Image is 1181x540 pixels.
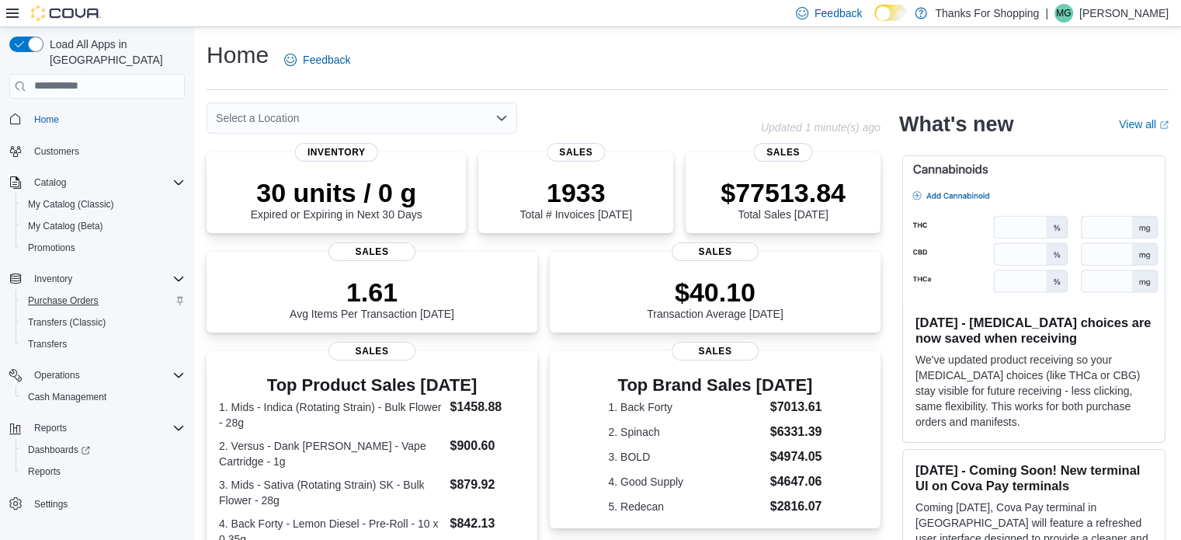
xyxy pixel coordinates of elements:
span: My Catalog (Classic) [22,195,185,214]
span: Catalog [34,176,66,189]
span: My Catalog (Beta) [22,217,185,235]
div: Transaction Average [DATE] [647,277,783,320]
button: Reports [3,417,191,439]
a: Cash Management [22,388,113,406]
button: Promotions [16,237,191,259]
span: Inventory [295,143,378,162]
span: Cash Management [28,391,106,403]
span: Settings [34,498,68,510]
div: Total # Invoices [DATE] [519,177,631,221]
span: Feedback [815,5,862,21]
button: My Catalog (Beta) [16,215,191,237]
dd: $879.92 [450,476,524,494]
p: 1933 [519,177,631,208]
span: Settings [28,493,185,513]
a: Purchase Orders [22,291,105,310]
span: Load All Apps in [GEOGRAPHIC_DATA] [43,37,185,68]
span: My Catalog (Classic) [28,198,114,211]
span: Promotions [22,239,185,257]
dd: $7013.61 [770,398,822,416]
button: Inventory [3,268,191,290]
p: $77513.84 [721,177,846,208]
span: Reports [28,465,61,478]
h1: Home [207,40,269,71]
h2: What's new [899,112,1013,137]
dt: 1. Back Forty [608,399,763,415]
svg: External link [1159,120,1169,130]
span: Purchase Orders [22,291,185,310]
a: My Catalog (Beta) [22,217,109,235]
span: Home [28,110,185,129]
p: | [1045,4,1048,23]
span: Sales [328,242,415,261]
button: Inventory [28,270,78,288]
dt: 4. Good Supply [608,474,763,489]
div: Total Sales [DATE] [721,177,846,221]
button: Settings [3,492,191,514]
span: Catalog [28,173,185,192]
p: [PERSON_NAME] [1079,4,1169,23]
button: Transfers (Classic) [16,312,191,333]
p: Thanks For Shopping [935,4,1039,23]
span: MG [1056,4,1071,23]
span: Transfers (Classic) [22,313,185,332]
dt: 1. Mids - Indica (Rotating Strain) - Bulk Flower - 28g [219,399,443,430]
a: Transfers (Classic) [22,313,112,332]
span: Inventory [28,270,185,288]
dt: 3. BOLD [608,449,763,465]
a: Transfers [22,335,73,354]
button: Operations [28,366,86,385]
h3: Top Product Sales [DATE] [219,376,525,395]
p: Updated 1 minute(s) ago [761,121,881,134]
p: 1.61 [290,277,454,308]
span: Home [34,113,59,126]
img: Cova [31,5,101,21]
span: Customers [34,145,79,158]
dt: 2. Versus - Dank [PERSON_NAME] - Vape Cartridge - 1g [219,438,443,469]
span: Dashboards [28,444,90,456]
dd: $4647.06 [770,472,822,491]
a: Dashboards [16,439,191,461]
p: $40.10 [647,277,783,308]
span: Reports [34,422,67,434]
button: Reports [16,461,191,483]
h3: Top Brand Sales [DATE] [608,376,821,395]
dd: $4974.05 [770,448,822,466]
span: Sales [328,342,415,361]
dd: $842.13 [450,514,524,533]
dd: $6331.39 [770,423,822,441]
button: Open list of options [495,112,508,124]
span: Cash Management [22,388,185,406]
p: We've updated product receiving so your [MEDICAL_DATA] choices (like THCa or CBG) stay visible fo... [915,352,1152,430]
a: Home [28,110,65,129]
a: My Catalog (Classic) [22,195,120,214]
dd: $900.60 [450,437,524,455]
span: Sales [672,242,759,261]
button: Cash Management [16,386,191,408]
span: Purchase Orders [28,294,99,307]
dd: $1458.88 [450,398,524,416]
dt: 5. Redecan [608,499,763,514]
span: Inventory [34,273,72,285]
div: Expired or Expiring in Next 30 Days [251,177,422,221]
span: Customers [28,141,185,161]
span: Dashboards [22,441,185,459]
p: 30 units / 0 g [251,177,422,208]
dt: 3. Mids - Sativa (Rotating Strain) SK - Bulk Flower - 28g [219,477,443,508]
a: Reports [22,462,67,481]
span: Promotions [28,242,75,254]
span: My Catalog (Beta) [28,220,103,232]
h3: [DATE] - [MEDICAL_DATA] choices are now saved when receiving [915,315,1152,346]
a: Dashboards [22,441,96,459]
button: Transfers [16,333,191,355]
button: Catalog [3,172,191,193]
span: Sales [754,143,812,162]
span: Sales [547,143,605,162]
a: View allExternal link [1119,118,1169,131]
button: Home [3,108,191,131]
button: Operations [3,364,191,386]
a: Settings [28,495,74,514]
button: Customers [3,140,191,162]
h3: [DATE] - Coming Soon! New terminal UI on Cova Pay terminals [915,462,1152,493]
span: Transfers [22,335,185,354]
